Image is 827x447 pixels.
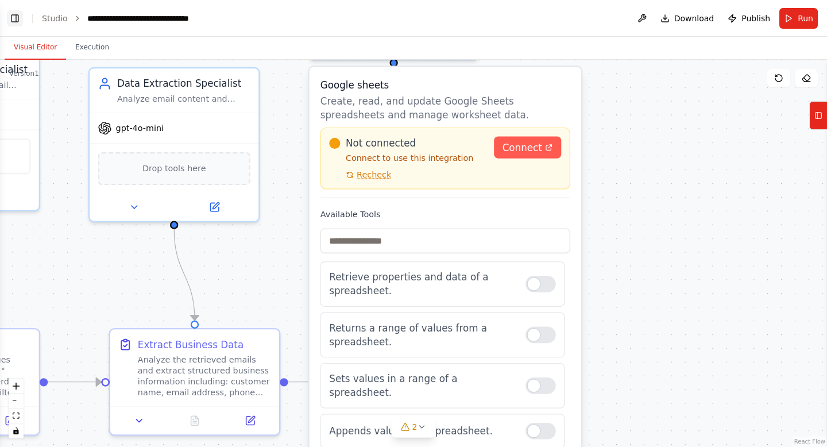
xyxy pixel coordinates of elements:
span: 2 [412,421,418,433]
p: Connect to use this integration [329,153,486,164]
span: Run [798,13,813,24]
button: Show left sidebar [7,10,23,26]
a: Connect [494,136,561,158]
span: Drop tools here [142,162,206,176]
div: Analyze the retrieved emails and extract structured business information including: customer name... [138,354,271,398]
div: Data Extraction Specialist [117,76,250,90]
div: React Flow controls [9,379,24,438]
button: Open in side panel [176,199,253,215]
span: gpt-4o-mini [116,123,164,134]
div: Data Extraction SpecialistAnalyze email content and extract structured business data including na... [88,67,260,222]
span: Download [674,13,714,24]
a: Studio [42,14,68,23]
p: Returns a range of values from a spreadsheet. [329,321,515,349]
span: Not connected [346,136,416,150]
div: Extract Business DataAnalyze the retrieved emails and extract structured business information inc... [109,328,281,436]
span: Recheck [357,169,391,180]
button: zoom in [9,379,24,394]
button: Visual Editor [5,36,66,60]
g: Edge from 82c2d912-d1fd-4b1c-afc3-f38effaa1607 to 5741566f-e38c-43d1-b3d9-c1ecf0044bf9 [167,229,202,321]
p: Sets values in a range of a spreadsheet. [329,372,515,399]
label: Available Tools [320,209,570,220]
g: Edge from cf73f77f-93a8-437b-8045-fa72ff2f23fc to 5741566f-e38c-43d1-b3d9-c1ecf0044bf9 [48,375,101,389]
span: Publish [741,13,770,24]
div: Analyze email content and extract structured business data including names, email addresses, phon... [117,93,250,104]
button: Execution [66,36,118,60]
button: Run [779,8,818,29]
button: zoom out [9,394,24,409]
nav: breadcrumb [42,13,226,24]
p: Retrieve properties and data of a spreadsheet. [329,271,515,298]
button: Publish [723,8,775,29]
div: Extract Business Data [138,338,244,352]
button: Download [656,8,719,29]
button: Recheck [329,169,391,180]
span: Connect [503,141,542,155]
p: Appends values to a spreadsheet. [329,424,515,438]
button: No output available [165,413,223,429]
button: 2 [392,417,436,438]
h3: Google sheets [320,78,570,92]
a: React Flow attribution [794,438,825,445]
p: Create, read, and update Google Sheets spreadsheets and manage worksheet data. [320,95,570,122]
div: Version 1 [9,69,39,78]
button: Open in side panel [226,413,273,429]
g: Edge from 5741566f-e38c-43d1-b3d9-c1ecf0044bf9 to cd9db33b-27fa-45c1-894a-fe2e9906b768 [288,375,342,389]
button: fit view [9,409,24,423]
button: toggle interactivity [9,423,24,438]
